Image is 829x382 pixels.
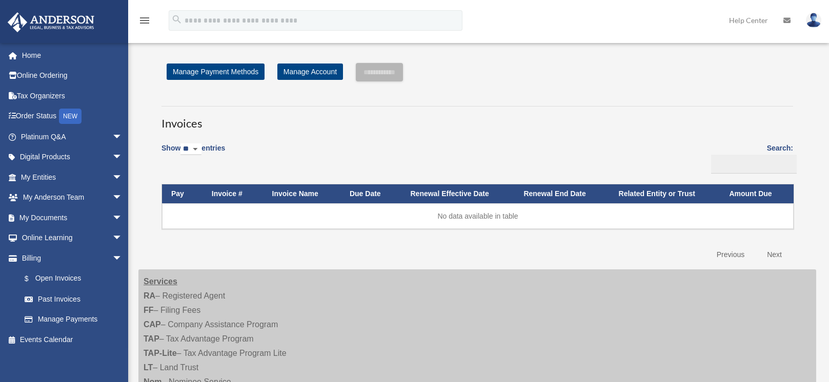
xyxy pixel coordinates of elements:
[14,289,133,309] a: Past Invoices
[277,63,343,80] a: Manage Account
[144,277,177,286] strong: Services
[707,142,793,174] label: Search:
[7,45,138,66] a: Home
[138,18,151,27] a: menu
[167,63,265,80] a: Manage Payment Methods
[112,228,133,249] span: arrow_drop_down
[7,106,138,127] a: Order StatusNEW
[7,248,133,268] a: Billingarrow_drop_down
[7,207,138,228] a: My Documentsarrow_drop_down
[161,106,793,132] h3: Invoices
[180,143,201,155] select: Showentries
[112,147,133,168] span: arrow_drop_down
[7,126,138,147] a: Platinum Q&Aarrow_drop_down
[7,167,138,187] a: My Entitiesarrow_drop_down
[112,248,133,269] span: arrow_drop_down
[7,86,138,106] a: Tax Organizers
[806,13,821,28] img: User Pic
[7,147,138,167] a: Digital Productsarrow_drop_down
[263,184,340,203] th: Invoice Name: activate to sort column ascending
[171,14,183,25] i: search
[709,244,752,265] a: Previous
[162,203,794,229] td: No data available in table
[203,184,263,203] th: Invoice #: activate to sort column ascending
[162,184,203,203] th: Pay: activate to sort column descending
[7,187,138,208] a: My Anderson Teamarrow_drop_down
[7,228,138,248] a: Online Learningarrow_drop_down
[14,309,133,330] a: Manage Payments
[112,207,133,228] span: arrow_drop_down
[759,244,790,265] a: Next
[340,184,401,203] th: Due Date: activate to sort column ascending
[112,187,133,208] span: arrow_drop_down
[401,184,514,203] th: Renewal Effective Date: activate to sort column ascending
[59,109,82,124] div: NEW
[7,329,138,350] a: Events Calendar
[112,167,133,188] span: arrow_drop_down
[514,184,609,203] th: Renewal End Date: activate to sort column ascending
[144,334,159,343] strong: TAP
[161,142,225,165] label: Show entries
[720,184,794,203] th: Amount Due: activate to sort column ascending
[711,155,797,174] input: Search:
[610,184,720,203] th: Related Entity or Trust: activate to sort column ascending
[144,291,155,300] strong: RA
[14,268,128,289] a: $Open Invoices
[5,12,97,32] img: Anderson Advisors Platinum Portal
[144,320,161,329] strong: CAP
[144,306,154,314] strong: FF
[144,349,177,357] strong: TAP-Lite
[7,66,138,86] a: Online Ordering
[112,126,133,147] span: arrow_drop_down
[144,363,153,372] strong: LT
[138,14,151,27] i: menu
[30,272,35,285] span: $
